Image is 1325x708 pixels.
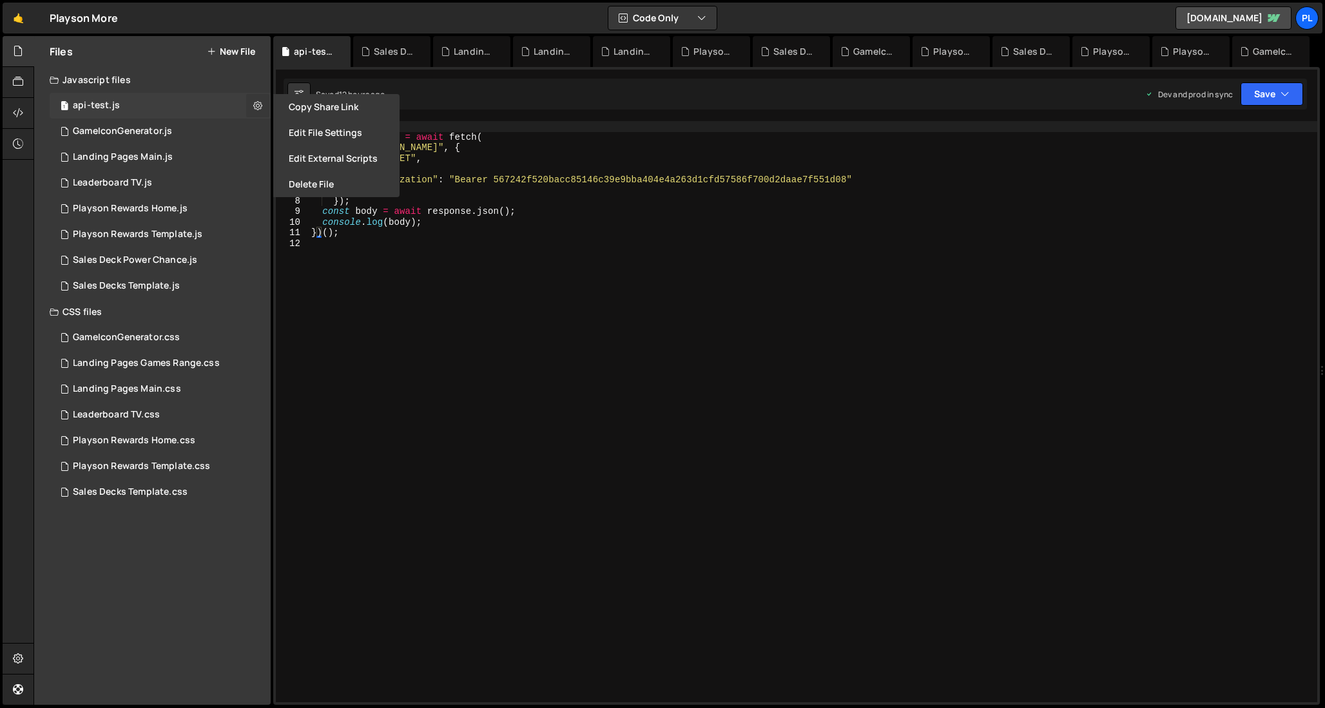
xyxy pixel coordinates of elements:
button: New File [207,46,255,57]
div: 15074/40743.js [50,247,271,273]
a: 🤙 [3,3,34,33]
div: Sales Deck Power Chance.js [1013,45,1054,58]
div: 12 [276,238,309,249]
div: 15074/39397.js [50,222,271,247]
div: 15074/39405.css [50,402,271,428]
div: Playson More [50,10,118,26]
div: 15074/39399.js [50,273,271,299]
div: GameIconGenerator.js [73,126,172,137]
div: Sales Decks Template.js [73,280,180,292]
div: Playson Rewards Home.css [73,435,195,446]
span: 1 [61,102,68,112]
button: Code Only [608,6,717,30]
button: Copy share link [273,94,400,120]
div: Playson Rewards Template.js [1093,45,1134,58]
button: Delete File [273,171,400,197]
div: CSS files [34,299,271,325]
div: 15074/39402.css [50,428,271,454]
div: 15074/39404.js [50,170,271,196]
div: GameIconGenerator.css [853,45,895,58]
button: Save [1241,82,1303,106]
a: [DOMAIN_NAME] [1175,6,1291,30]
div: Sales Deck Power Chance.js [73,254,197,266]
div: 15074/39396.css [50,454,271,479]
div: Playson Rewards Template.js [73,229,202,240]
div: Playson Rewards Template.css [933,45,974,58]
div: 15074/40030.js [50,119,271,144]
button: Edit File Settings [273,120,400,146]
div: Dev and prod in sync [1145,89,1233,100]
div: Landing Pages Games Range.css [454,45,495,58]
div: Landing Pages Main.css [73,383,181,395]
div: Javascript files [34,67,271,93]
div: 15074/41113.css [50,325,271,350]
div: Leaderboard TV.js [73,177,152,189]
div: 9 [276,206,309,217]
div: 15074/39400.css [50,376,271,402]
div: Landing Pages Games Range.css [73,358,220,369]
div: Landing Pages Main.css [534,45,575,58]
div: 10 [276,217,309,228]
button: Edit External Scripts [273,146,400,171]
h2: Files [50,44,73,59]
div: Playson Rewards Home.css [693,45,735,58]
div: api-test.js [294,45,335,58]
a: pl [1295,6,1319,30]
div: Landing Pages Main.js [73,151,173,163]
div: api-test.js [73,100,120,111]
div: 11 [276,227,309,238]
div: Sales Decks Template.js [374,45,415,58]
div: 8 [276,196,309,207]
div: 15074/39403.js [50,196,271,222]
div: Sales Decks Template.css [773,45,815,58]
div: 15074/45984.js [50,93,271,119]
div: Leaderboard TV.css [73,409,160,421]
div: Playson Rewards Home.js [73,203,188,215]
div: GameIconGenerator.js [1253,45,1294,58]
div: Sales Decks Template.css [73,486,188,498]
div: Playson Rewards Home.js [1173,45,1214,58]
div: Saved [316,89,385,100]
div: Playson Rewards Template.css [73,461,210,472]
div: 15074/39398.css [50,479,271,505]
div: 15074/39395.js [50,144,271,170]
div: 15074/39401.css [50,350,271,376]
div: GameIconGenerator.css [73,332,180,343]
div: 12 hours ago [339,89,385,100]
div: Landing Pages Main.js [614,45,655,58]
